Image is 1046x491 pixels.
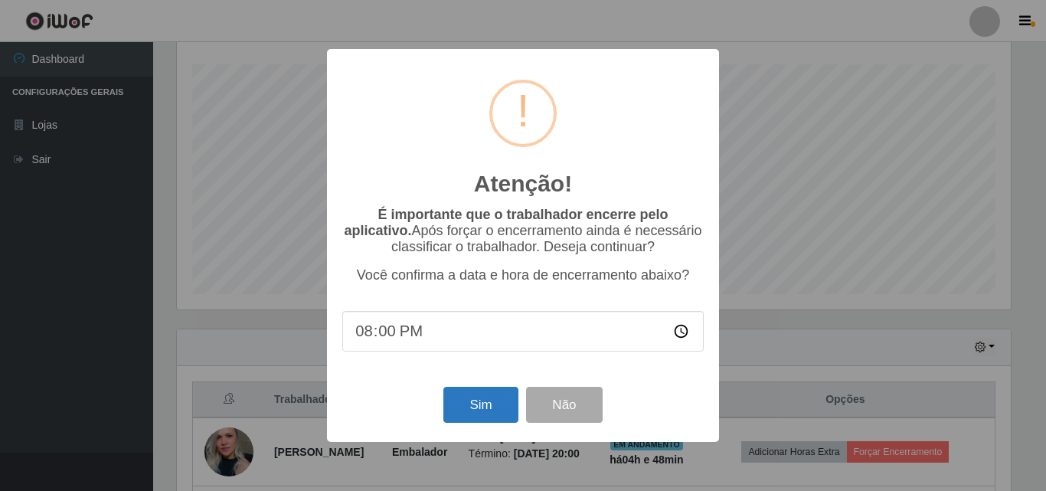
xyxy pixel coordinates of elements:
[342,267,704,283] p: Você confirma a data e hora de encerramento abaixo?
[342,207,704,255] p: Após forçar o encerramento ainda é necessário classificar o trabalhador. Deseja continuar?
[344,207,668,238] b: É importante que o trabalhador encerre pelo aplicativo.
[526,387,602,423] button: Não
[443,387,518,423] button: Sim
[474,170,572,198] h2: Atenção!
